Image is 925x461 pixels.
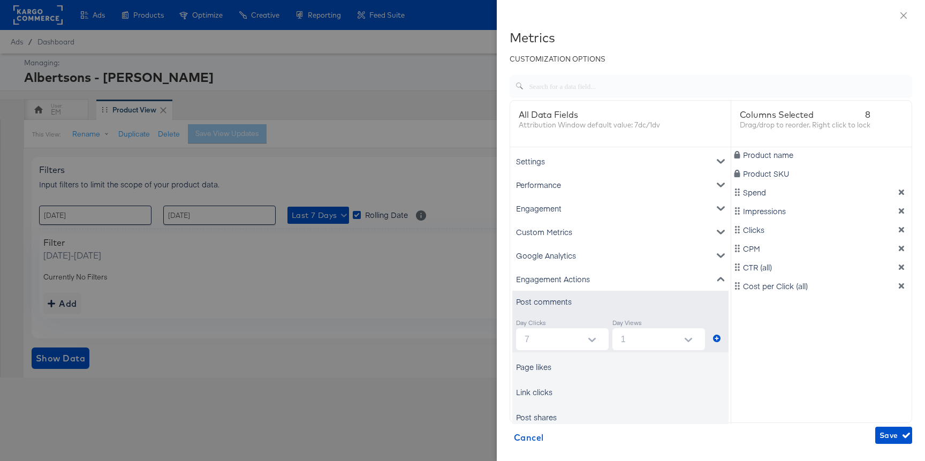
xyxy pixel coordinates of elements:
[865,109,870,120] span: 8
[879,429,908,442] span: Save
[516,319,546,327] span: Day Clicks
[512,197,729,220] div: Engagement
[612,319,642,327] span: Day Views
[510,147,731,424] div: metrics-list
[519,109,660,120] div: All Data Fields
[680,332,696,348] button: Open
[512,267,729,291] div: Engagement Actions
[519,120,660,130] div: Attribution Window default value: 7dc/1dv
[743,149,793,160] span: Product name
[733,281,910,291] div: Cost per Click (all)
[510,54,912,64] div: CUSTOMIZATION OPTIONS
[516,412,557,422] div: Post shares
[733,262,910,273] div: CTR (all)
[512,220,729,244] div: Custom Metrics
[512,173,729,197] div: Performance
[584,332,600,348] button: Open
[743,224,764,235] span: Clicks
[516,361,551,372] div: Page likes
[743,168,789,179] span: Product SKU
[743,243,760,254] span: CPM
[743,262,772,273] span: CTR (all)
[524,71,912,94] input: Search for a data field...
[733,224,910,235] div: Clicks
[512,244,729,267] div: Google Analytics
[899,11,908,20] span: close
[743,206,786,216] span: Impressions
[510,30,912,45] div: Metrics
[733,187,910,198] div: Spend
[516,387,552,397] div: Link clicks
[512,149,729,173] div: Settings
[740,120,870,130] div: Drag/drop to reorder. Right click to lock
[733,243,910,254] div: CPM
[516,296,572,307] div: Post comments
[731,101,912,424] div: dimension-list
[743,281,808,291] span: Cost per Click (all)
[875,427,912,444] button: Save
[514,430,544,445] span: Cancel
[743,187,766,198] span: Spend
[510,427,548,448] button: Cancel
[733,206,910,216] div: Impressions
[740,109,870,120] div: Columns Selected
